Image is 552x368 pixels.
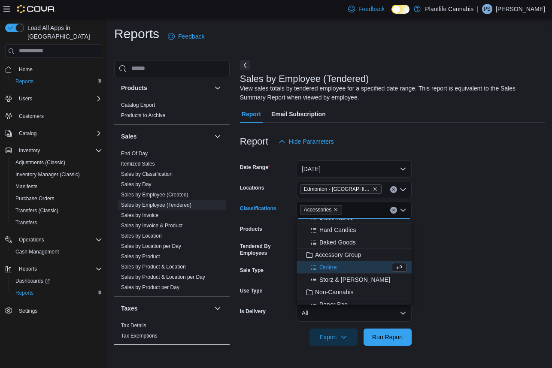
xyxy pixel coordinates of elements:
[121,112,165,118] a: Products to Archive
[121,253,160,259] a: Sales by Product
[24,24,102,41] span: Load All Apps in [GEOGRAPHIC_DATA]
[240,308,266,315] label: Is Delivery
[240,84,541,102] div: View sales totals by tendered employee for a specified date range. This report is equivalent to t...
[297,299,412,311] button: Paper Bag
[121,171,173,177] a: Sales by Classification
[121,304,211,313] button: Taxes
[240,60,250,70] button: Next
[240,74,369,84] h3: Sales by Employee (Tendered)
[114,320,230,344] div: Taxes
[19,236,44,243] span: Operations
[240,267,264,274] label: Sale Type
[15,183,37,190] span: Manifests
[2,304,106,317] button: Settings
[12,276,53,286] a: Dashboards
[121,102,155,108] a: Catalog Export
[275,133,337,150] button: Hide Parameters
[2,110,106,122] button: Customers
[212,131,223,142] button: Sales
[15,64,36,75] a: Home
[2,234,106,246] button: Operations
[121,191,188,198] span: Sales by Employee (Created)
[372,333,403,341] span: Run Report
[121,243,181,250] span: Sales by Location per Day
[12,288,102,298] span: Reports
[19,113,44,120] span: Customers
[121,160,155,167] span: Itemized Sales
[15,195,55,202] span: Purchase Orders
[12,247,102,257] span: Cash Management
[15,111,102,121] span: Customers
[319,213,353,222] span: Dissolvables
[319,275,390,284] span: Storz & [PERSON_NAME]
[15,78,33,85] span: Reports
[364,329,412,346] button: Run Report
[9,287,106,299] button: Reports
[2,63,106,75] button: Home
[2,127,106,139] button: Catalog
[121,84,211,92] button: Products
[12,247,62,257] a: Cash Management
[15,207,58,214] span: Transfers (Classic)
[121,151,148,157] a: End Of Day
[12,217,40,228] a: Transfers
[121,274,205,281] span: Sales by Product & Location per Day
[12,76,37,87] a: Reports
[315,329,352,346] span: Export
[121,150,148,157] span: End Of Day
[297,286,412,299] button: Non-Cannabis
[297,160,412,178] button: [DATE]
[12,181,41,192] a: Manifests
[15,264,102,274] span: Reports
[121,233,162,239] a: Sales by Location
[121,264,186,270] a: Sales by Product & Location
[2,93,106,105] button: Users
[9,275,106,287] a: Dashboards
[121,112,165,119] span: Products to Archive
[12,193,102,204] span: Purchase Orders
[121,322,146,329] span: Tax Details
[121,332,158,339] span: Tax Exemptions
[15,128,102,139] span: Catalog
[319,300,348,309] span: Paper Bag
[9,193,106,205] button: Purchase Orders
[9,181,106,193] button: Manifests
[9,217,106,229] button: Transfers
[304,205,332,214] span: Accessories
[19,147,40,154] span: Inventory
[390,207,397,214] button: Clear input
[297,274,412,286] button: Storz & [PERSON_NAME]
[15,64,102,75] span: Home
[5,60,102,339] nav: Complex example
[212,83,223,93] button: Products
[15,235,48,245] button: Operations
[297,224,412,236] button: Hard Candies
[240,184,264,191] label: Locations
[271,106,326,123] span: Email Subscription
[12,217,102,228] span: Transfers
[121,171,173,178] span: Sales by Classification
[373,187,378,192] button: Remove Edmonton - Harvest Pointe from selection in this group
[121,223,182,229] a: Sales by Invoice & Product
[212,303,223,314] button: Taxes
[315,250,361,259] span: Accessory Group
[121,202,191,208] a: Sales by Employee (Tendered)
[319,226,356,234] span: Hard Candies
[15,111,47,121] a: Customers
[19,308,37,314] span: Settings
[2,263,106,275] button: Reports
[484,4,491,14] span: PS
[300,205,343,214] span: Accessories
[15,219,37,226] span: Transfers
[15,278,50,284] span: Dashboards
[15,145,43,156] button: Inventory
[15,145,102,156] span: Inventory
[121,181,152,188] span: Sales by Day
[2,145,106,157] button: Inventory
[121,243,181,249] a: Sales by Location per Day
[121,274,205,280] a: Sales by Product & Location per Day
[309,329,358,346] button: Export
